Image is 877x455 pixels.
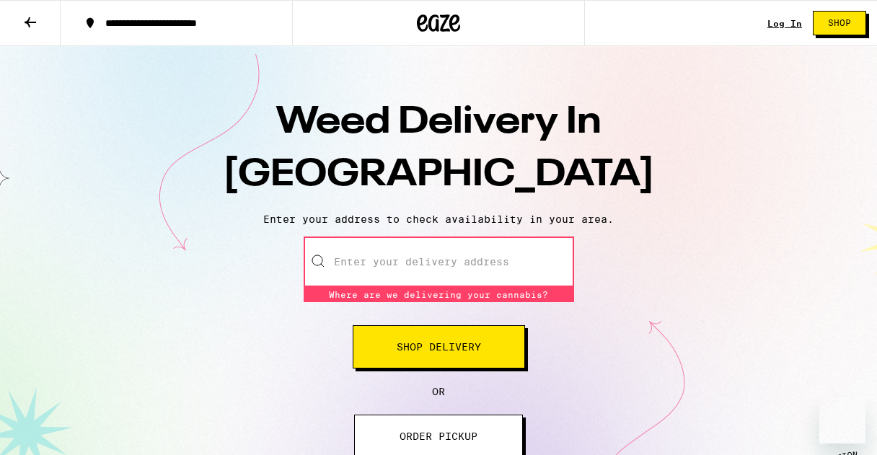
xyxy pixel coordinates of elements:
[432,386,445,397] span: OR
[14,213,863,225] p: Enter your address to check availability in your area.
[813,11,866,35] button: Shop
[828,19,851,27] span: Shop
[819,397,865,443] iframe: Button to launch messaging window
[304,287,574,302] div: Where are we delivering your cannabis?
[353,325,525,368] button: Shop Delivery
[802,11,877,35] a: Shop
[186,97,691,202] h1: Weed Delivery In
[304,237,574,287] input: Enter your delivery address
[397,342,481,352] span: Shop Delivery
[767,19,802,28] a: Log In
[400,431,477,441] span: ORDER PICKUP
[223,156,655,194] span: [GEOGRAPHIC_DATA]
